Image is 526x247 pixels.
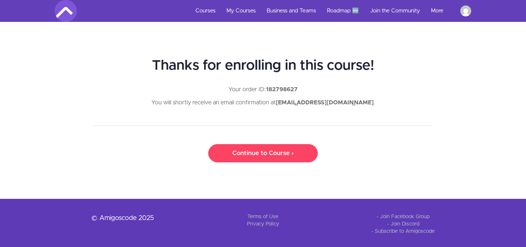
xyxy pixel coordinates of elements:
a: - Join Facebook Group [377,214,430,219]
a: - Subscribe to Amigoscode [371,229,435,234]
a: - Join Discord [387,221,419,227]
strong: [EMAIL_ADDRESS][DOMAIN_NAME] [276,100,374,105]
p: Your order ID: [93,85,433,94]
a: Continue to Course › [208,144,318,162]
a: Privacy Policy [247,221,279,227]
strong: 182798627 [266,86,298,92]
p: You will shortly receive an email confirmation at . [93,98,433,107]
a: Terms of Use [247,214,278,219]
img: deuxshiri@gmail.com [460,5,471,16]
p: © Amigoscode 2025 [53,213,193,223]
h1: Thanks for enrolling in this course! [93,58,433,74]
